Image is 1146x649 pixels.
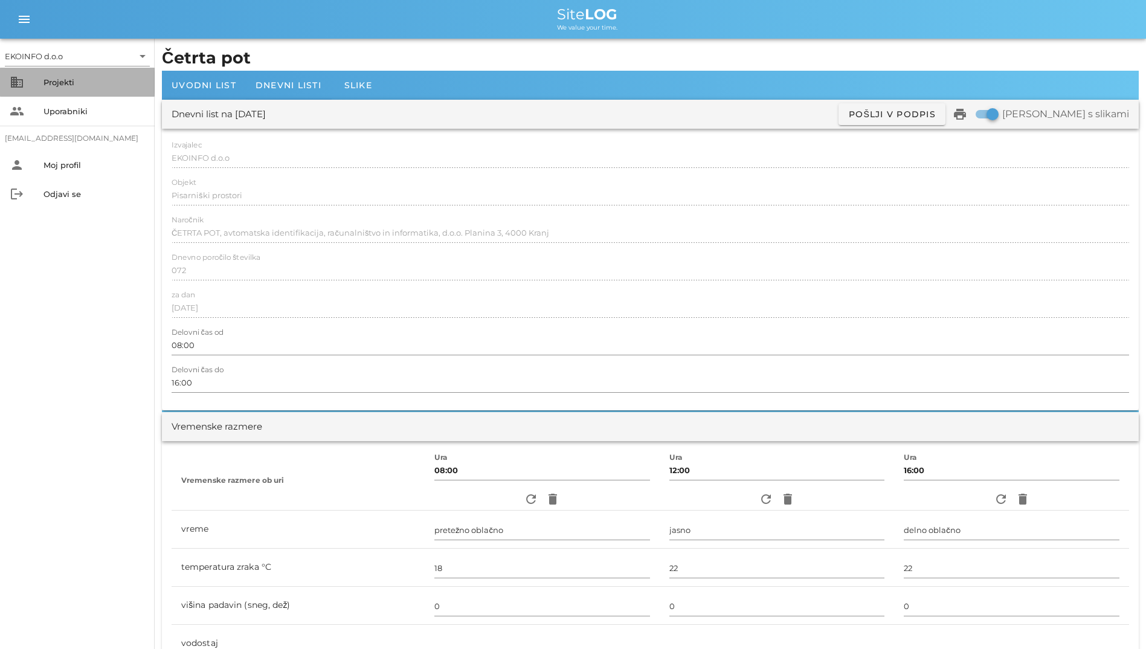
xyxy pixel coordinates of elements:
[135,49,150,63] i: arrow_drop_down
[953,107,967,121] i: print
[172,216,204,225] label: Naročnik
[172,587,425,625] td: višina padavin (sneg, dež)
[5,51,63,62] div: EKOINFO d.o.o
[172,178,196,187] label: Objekt
[256,80,321,91] span: Dnevni listi
[434,453,448,462] label: Ura
[162,46,1139,71] h1: Četrta pot
[546,492,560,506] i: delete
[557,24,617,31] span: We value your time.
[10,75,24,89] i: business
[1002,108,1129,120] label: [PERSON_NAME] s slikami
[172,80,236,91] span: Uvodni list
[973,518,1146,649] iframe: Chat Widget
[172,253,260,262] label: Dnevno poročilo številka
[994,492,1008,506] i: refresh
[759,492,773,506] i: refresh
[172,420,262,434] div: Vremenske razmere
[172,328,224,337] label: Delovni čas od
[344,80,372,91] span: Slike
[172,291,195,300] label: za dan
[524,492,538,506] i: refresh
[904,453,917,462] label: Ura
[172,141,202,150] label: Izvajalec
[172,511,425,549] td: vreme
[43,160,145,170] div: Moj profil
[669,453,683,462] label: Ura
[10,104,24,118] i: people
[43,189,145,199] div: Odjavi se
[172,549,425,587] td: temperatura zraka °C
[17,12,31,27] i: menu
[557,5,617,23] span: Site
[172,451,425,511] th: Vremenske razmere ob uri
[585,5,617,23] b: LOG
[848,109,936,120] span: Pošlji v podpis
[10,158,24,172] i: person
[839,103,945,125] button: Pošlji v podpis
[172,366,224,375] label: Delovni čas do
[5,47,150,66] div: EKOINFO d.o.o
[973,518,1146,649] div: Pripomoček za klepet
[1016,492,1030,506] i: delete
[781,492,795,506] i: delete
[43,106,145,116] div: Uporabniki
[10,187,24,201] i: logout
[172,108,266,121] div: Dnevni list na [DATE]
[43,77,145,87] div: Projekti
